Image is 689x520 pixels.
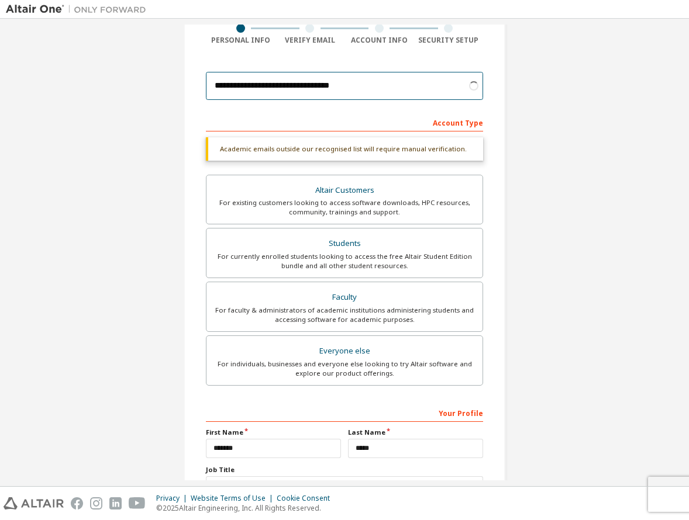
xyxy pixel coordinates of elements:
[213,235,476,252] div: Students
[213,182,476,199] div: Altair Customers
[213,289,476,306] div: Faculty
[4,497,64,509] img: altair_logo.svg
[206,137,483,161] div: Academic emails outside our recognised list will require manual verification.
[414,36,484,45] div: Security Setup
[206,113,483,131] div: Account Type
[109,497,122,509] img: linkedin.svg
[206,428,341,437] label: First Name
[213,198,476,217] div: For existing customers looking to access software downloads, HPC resources, community, trainings ...
[6,4,152,15] img: Altair One
[275,36,345,45] div: Verify Email
[71,497,83,509] img: facebook.svg
[348,428,483,437] label: Last Name
[156,503,337,513] p: © 2025 Altair Engineering, Inc. All Rights Reserved.
[213,359,476,378] div: For individuals, businesses and everyone else looking to try Altair software and explore our prod...
[213,306,476,324] div: For faculty & administrators of academic institutions administering students and accessing softwa...
[129,497,146,509] img: youtube.svg
[156,494,191,503] div: Privacy
[213,343,476,359] div: Everyone else
[206,403,483,422] div: Your Profile
[206,465,483,474] label: Job Title
[213,252,476,271] div: For currently enrolled students looking to access the free Altair Student Edition bundle and all ...
[344,36,414,45] div: Account Info
[90,497,102,509] img: instagram.svg
[191,494,277,503] div: Website Terms of Use
[206,36,275,45] div: Personal Info
[277,494,337,503] div: Cookie Consent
